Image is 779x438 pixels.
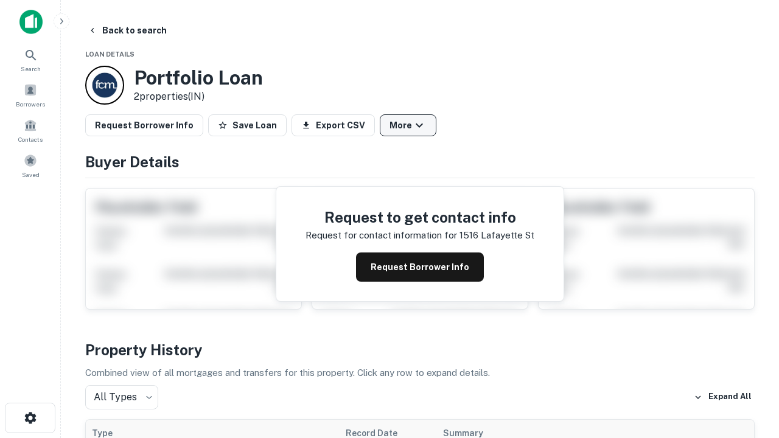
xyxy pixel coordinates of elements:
p: 1516 lafayette st [459,228,534,243]
span: Contacts [18,134,43,144]
h3: Portfolio Loan [134,66,263,89]
p: 2 properties (IN) [134,89,263,104]
span: Search [21,64,41,74]
div: All Types [85,385,158,409]
h4: Request to get contact info [306,206,534,228]
button: Back to search [83,19,172,41]
button: Export CSV [292,114,375,136]
a: Contacts [4,114,57,147]
button: Request Borrower Info [85,114,203,136]
span: Borrowers [16,99,45,109]
button: Expand All [691,388,755,406]
a: Saved [4,149,57,182]
img: capitalize-icon.png [19,10,43,34]
button: More [380,114,436,136]
button: Request Borrower Info [356,252,484,282]
h4: Buyer Details [85,151,755,173]
span: Saved [22,170,40,179]
p: Combined view of all mortgages and transfers for this property. Click any row to expand details. [85,366,755,380]
a: Search [4,43,57,76]
a: Borrowers [4,78,57,111]
button: Save Loan [208,114,287,136]
h4: Property History [85,339,755,361]
p: Request for contact information for [306,228,457,243]
iframe: Chat Widget [718,302,779,360]
span: Loan Details [85,50,134,58]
